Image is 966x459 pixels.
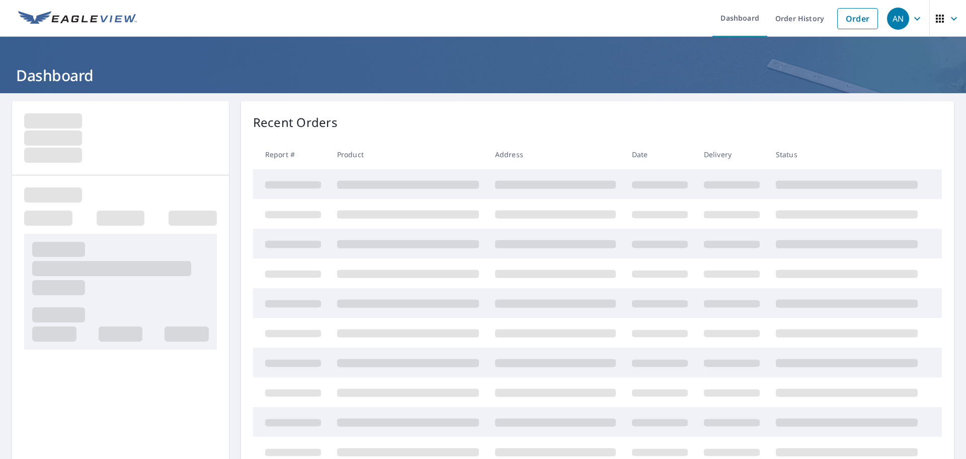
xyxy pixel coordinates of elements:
[696,140,768,169] th: Delivery
[487,140,624,169] th: Address
[768,140,926,169] th: Status
[329,140,487,169] th: Product
[624,140,696,169] th: Date
[253,113,338,132] p: Recent Orders
[837,8,878,29] a: Order
[12,65,954,86] h1: Dashboard
[18,11,137,26] img: EV Logo
[887,8,909,30] div: AN
[253,140,329,169] th: Report #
